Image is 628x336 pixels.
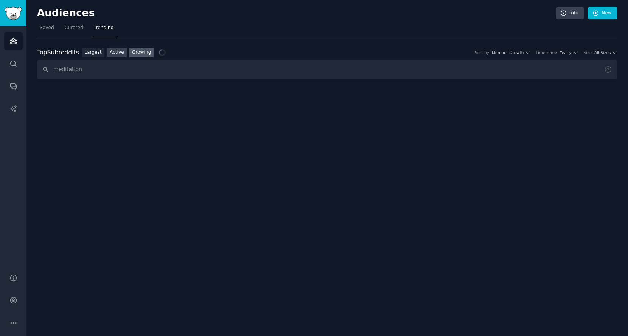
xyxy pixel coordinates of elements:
[82,48,104,58] a: Largest
[560,50,578,55] button: Yearly
[37,60,617,79] input: Search name, description, topic
[584,50,592,55] div: Size
[594,50,617,55] button: All Sizes
[492,50,524,55] span: Member Growth
[560,50,572,55] span: Yearly
[129,48,154,58] a: Growing
[536,50,557,55] div: Timeframe
[37,48,79,58] div: Top Subreddits
[91,22,116,37] a: Trending
[40,25,54,31] span: Saved
[594,50,611,55] span: All Sizes
[475,50,489,55] div: Sort by
[5,7,22,20] img: GummySearch logo
[65,25,83,31] span: Curated
[37,22,57,37] a: Saved
[94,25,113,31] span: Trending
[62,22,86,37] a: Curated
[107,48,127,58] a: Active
[37,7,556,19] h2: Audiences
[556,7,584,20] a: Info
[492,50,530,55] button: Member Growth
[588,7,617,20] a: New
